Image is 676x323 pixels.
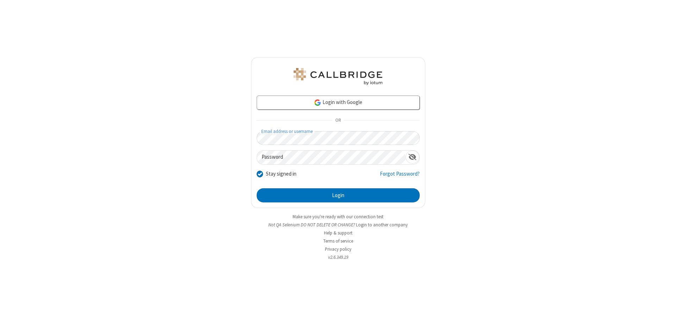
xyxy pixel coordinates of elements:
div: Show password [406,151,419,164]
a: Help & support [324,230,352,236]
label: Stay signed in [266,170,296,178]
button: Login [257,188,420,202]
button: Login to another company [356,221,408,228]
a: Terms of service [323,238,353,244]
img: google-icon.png [314,99,321,106]
a: Login with Google [257,96,420,110]
span: OR [332,116,344,126]
a: Privacy policy [325,246,351,252]
a: Forgot Password? [380,170,420,183]
li: Not QA Selenium DO NOT DELETE OR CHANGE? [251,221,425,228]
a: Make sure you're ready with our connection test [293,214,383,220]
input: Password [257,151,406,164]
li: v2.6.349.19 [251,254,425,261]
input: Email address or username [257,131,420,145]
img: QA Selenium DO NOT DELETE OR CHANGE [292,68,384,85]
